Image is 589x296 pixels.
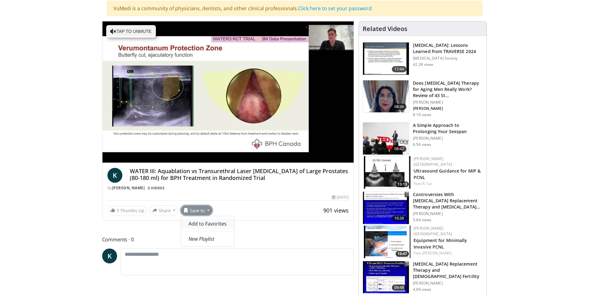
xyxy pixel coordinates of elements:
[414,181,482,186] div: Feat.
[413,281,483,286] p: [PERSON_NAME]
[146,186,166,191] a: 2 Videos
[363,122,483,155] a: 08:47 A Simple Approach to Prolonging Your Sexspan [PERSON_NAME] 6.5K views
[413,100,483,105] p: [PERSON_NAME]
[364,156,410,189] a: 13:13
[363,261,409,294] img: 58e29ddd-d015-4cd9-bf96-f28e303b730c.150x105_q85_crop-smart_upscale.jpg
[364,226,410,258] img: 57193a21-700a-4103-8163-b4069ca57589.150x105_q85_crop-smart_upscale.jpg
[363,42,483,75] a: 17:44 [MEDICAL_DATA]: Lessons Learned from TRAVERSE 2024 [MEDICAL_DATA] Society 42.2K views
[413,42,483,55] h3: [MEDICAL_DATA]: Lessons Learned from TRAVERSE 2024
[363,80,483,117] a: 08:36 Does [MEDICAL_DATA] Therapy for Aging Men Really Work? Review of 43 St… [PERSON_NAME] [PERS...
[363,43,409,75] img: 1317c62a-2f0d-4360-bee0-b1bff80fed3c.150x105_q85_crop-smart_upscale.jpg
[188,235,214,242] em: New Playlist
[363,25,407,33] h4: Related Videos
[414,250,482,256] div: Feat.
[414,237,467,250] a: Equipment for Minimally Invasive PCNL
[413,106,483,111] p: [PERSON_NAME]
[413,122,483,135] h3: A Simple Approach to Prolonging Your Sexspan
[107,185,349,191] div: By
[363,123,409,155] img: c4bd4661-e278-4c34-863c-57c104f39734.150x105_q85_crop-smart_upscale.jpg
[107,1,483,16] div: VuMedi is a community of physicians, dentists, and other clinical professionals.
[414,226,452,236] a: [PERSON_NAME] [GEOGRAPHIC_DATA]
[363,80,409,113] img: 4d4bce34-7cbb-4531-8d0c-5308a71d9d6c.150x105_q85_crop-smart_upscale.jpg
[181,234,234,244] a: New Playlist
[392,215,407,222] span: 10:39
[188,220,227,227] span: Add to Favorites
[413,136,483,141] p: [PERSON_NAME]
[150,205,179,215] button: Share
[413,211,483,216] p: [PERSON_NAME]
[422,181,433,186] a: R. Sur
[107,206,147,215] a: 3 Thumbs Up
[116,208,119,213] span: 3
[414,156,452,167] a: [PERSON_NAME] [GEOGRAPHIC_DATA]
[181,205,212,215] button: Save to
[422,250,452,256] a: [PERSON_NAME]
[107,168,122,183] a: K
[392,66,407,72] span: 17:44
[413,62,433,67] p: 42.2K views
[112,185,145,191] a: [PERSON_NAME]
[396,182,409,187] span: 13:13
[102,21,354,163] video-js: Video Player
[363,191,483,224] a: 10:39 Controversies With [MEDICAL_DATA] Replacement Therapy and [MEDICAL_DATA] Can… [PERSON_NAME]...
[392,285,407,291] span: 09:48
[102,235,354,244] span: Comments 0
[413,261,483,280] h3: [MEDICAL_DATA] Replacement Therapy and [DEMOGRAPHIC_DATA] Fertility
[396,251,409,257] span: 10:47
[323,207,349,214] span: 901 views
[364,226,410,258] a: 10:47
[413,112,431,117] p: 8.1K views
[332,195,349,200] div: [DATE]
[130,168,349,181] h4: WATER III: Aquablation vs Transurethral Laser [MEDICAL_DATA] of Large Prostates (80-180 ml) for B...
[363,192,409,224] img: 418933e4-fe1c-4c2e-be56-3ce3ec8efa3b.150x105_q85_crop-smart_upscale.jpg
[413,218,431,222] p: 5.6K views
[364,156,410,189] img: ae74b246-eda0-4548-a041-8444a00e0b2d.150x105_q85_crop-smart_upscale.jpg
[413,287,431,292] p: 4.0K views
[413,142,431,147] p: 6.5K views
[363,261,483,294] a: 09:48 [MEDICAL_DATA] Replacement Therapy and [DEMOGRAPHIC_DATA] Fertility [PERSON_NAME] 4.0K views
[181,219,234,229] a: Add to Favorites
[298,5,372,12] a: Click here to set your password
[392,104,407,110] span: 08:36
[392,146,407,152] span: 08:47
[102,249,117,263] a: K
[413,56,483,61] p: [MEDICAL_DATA] Society
[414,168,481,180] a: Ultrasound Guidance for MIP & PCNL
[413,80,483,99] h3: Does [MEDICAL_DATA] Therapy for Aging Men Really Work? Review of 43 St…
[413,191,483,210] h3: Controversies With [MEDICAL_DATA] Replacement Therapy and [MEDICAL_DATA] Can…
[106,25,156,38] button: Tap to unmute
